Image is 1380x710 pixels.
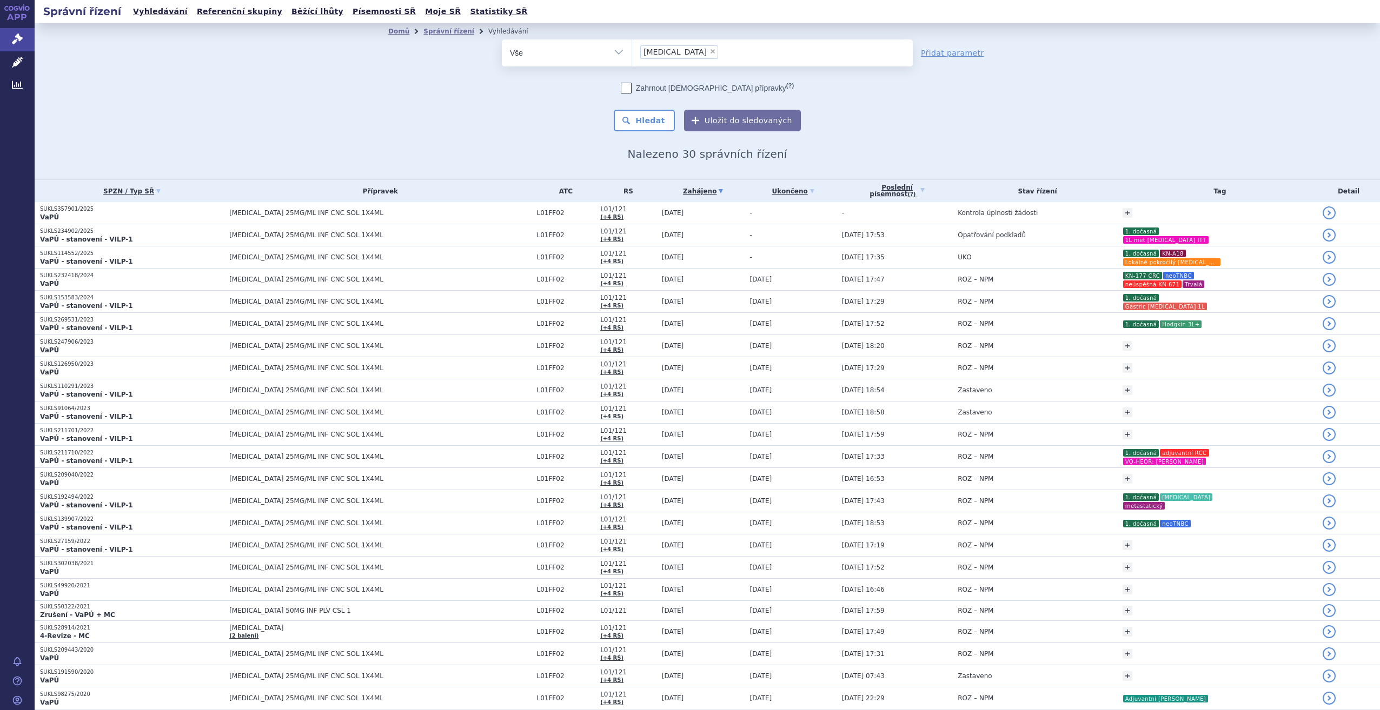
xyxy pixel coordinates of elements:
[600,607,656,614] span: L01/121
[537,586,595,593] span: L01FF02
[1123,363,1132,373] a: +
[600,303,623,309] a: (+4 RS)
[842,541,885,549] span: [DATE] 17:19
[229,633,258,639] a: (2 balení)
[194,4,286,19] a: Referenční skupiny
[600,338,656,346] span: L01/121
[750,209,752,217] span: -
[600,250,656,257] span: L01/121
[1323,317,1336,330] a: detail
[958,453,993,460] span: ROZ – NPM
[1123,562,1132,572] a: +
[40,471,224,479] p: SUKLS209040/2022
[537,628,595,635] span: L01FF02
[40,383,224,390] p: SUKLS110291/2023
[1323,251,1336,264] a: detail
[40,413,133,420] strong: VaPÚ - stanovení - VILP-1
[842,497,885,505] span: [DATE] 17:43
[1123,294,1159,302] i: 1. dočasná
[130,4,191,19] a: Vyhledávání
[842,431,885,438] span: [DATE] 17:59
[40,515,224,523] p: SUKLS139907/2022
[1323,384,1336,397] a: detail
[600,227,656,235] span: L01/121
[1323,273,1336,286] a: detail
[662,453,684,460] span: [DATE]
[750,431,772,438] span: [DATE]
[842,586,885,593] span: [DATE] 16:46
[662,298,684,305] span: [DATE]
[750,298,772,305] span: [DATE]
[662,564,684,571] span: [DATE]
[40,632,90,640] strong: 4-Revize - MC
[662,607,684,614] span: [DATE]
[229,519,500,527] span: [MEDICAL_DATA] 25MG/ML INF CNC SOL 1X4ML
[750,231,752,239] span: -
[1123,585,1132,594] a: +
[662,497,684,505] span: [DATE]
[1323,206,1336,219] a: detail
[1123,449,1159,457] i: 1. dočasná
[537,607,595,614] span: L01FF02
[1323,295,1336,308] a: detail
[958,231,1026,239] span: Opatřování podkladů
[1323,494,1336,507] a: detail
[229,298,500,305] span: [MEDICAL_DATA] 25MG/ML INF CNC SOL 1X4ML
[1123,407,1132,417] a: +
[958,541,993,549] span: ROZ – NPM
[842,320,885,327] span: [DATE] 17:52
[600,383,656,390] span: L01/121
[842,386,885,394] span: [DATE] 18:54
[537,253,595,261] span: L01FF02
[40,427,224,434] p: SUKLS211701/2022
[1323,517,1336,530] a: detail
[537,408,595,416] span: L01FF02
[1323,692,1336,705] a: detail
[709,48,716,55] span: ×
[600,480,623,486] a: (+4 RS)
[595,180,656,202] th: RS
[958,276,993,283] span: ROZ – NPM
[40,457,133,465] strong: VaPÚ - stanovení - VILP-1
[229,364,500,372] span: [MEDICAL_DATA] 25MG/ML INF CNC SOL 1X4ML
[40,346,59,354] strong: VaPÚ
[600,582,656,590] span: L01/121
[1323,406,1336,419] a: detail
[750,320,772,327] span: [DATE]
[750,408,772,416] span: [DATE]
[40,546,133,553] strong: VaPÚ - stanovení - VILP-1
[627,148,787,160] span: Nalezeno 30 správních řízení
[537,475,595,483] span: L01FF02
[662,364,684,372] span: [DATE]
[643,48,707,56] span: [MEDICAL_DATA]
[40,205,224,213] p: SUKLS357901/2025
[842,253,885,261] span: [DATE] 17:35
[537,320,595,327] span: L01FF02
[40,435,133,443] strong: VaPÚ - stanovení - VILP-1
[842,564,885,571] span: [DATE] 17:52
[537,453,595,460] span: L01FF02
[1123,430,1132,439] a: +
[842,364,885,372] span: [DATE] 17:29
[842,453,885,460] span: [DATE] 17:33
[600,316,656,324] span: L01/121
[1123,502,1165,510] i: metastatický
[40,369,59,376] strong: VaPÚ
[662,541,684,549] span: [DATE]
[423,28,474,35] a: Správní řízení
[40,258,133,265] strong: VaPÚ - stanovení - VILP-1
[40,272,224,279] p: SUKLS232418/2024
[614,110,675,131] button: Hledat
[958,497,993,505] span: ROZ – NPM
[750,475,772,483] span: [DATE]
[537,231,595,239] span: L01FF02
[1123,320,1159,328] i: 1. dočasná
[842,298,885,305] span: [DATE] 17:29
[40,646,224,654] p: SUKLS209443/2020
[958,342,993,350] span: ROZ – NPM
[1163,272,1194,279] i: neoTNBC
[600,655,623,661] a: (+4 RS)
[422,4,464,19] a: Moje SŘ
[750,650,772,658] span: [DATE]
[1323,561,1336,574] a: detail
